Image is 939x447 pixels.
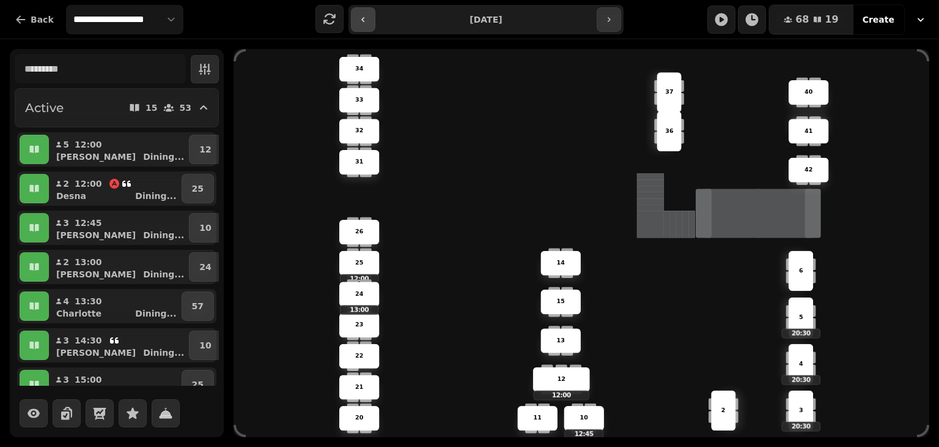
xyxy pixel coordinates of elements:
p: 33 [355,96,363,104]
span: Create [863,15,894,24]
button: 25 [182,370,214,399]
p: 3 [799,406,803,415]
button: 512:00[PERSON_NAME]Dining... [51,135,186,164]
p: 24 [355,290,363,298]
p: 12 [558,375,565,384]
p: [PERSON_NAME] [56,151,136,163]
p: 42 [805,166,812,175]
p: 12:00 [75,138,102,151]
p: 21 [355,383,363,391]
p: 15:00 [75,374,102,386]
p: 6 [799,266,803,275]
p: 14:30 [75,334,102,347]
p: 20:30 [782,423,819,430]
p: 5 [62,138,70,151]
p: 24 [199,261,211,273]
button: 25 [182,174,214,203]
p: Dining ... [143,229,184,241]
p: 13 [557,336,565,345]
p: 31 [355,158,363,167]
p: Charlotte [56,307,101,320]
p: 25 [355,259,363,268]
button: Back [5,5,64,34]
p: 15 [145,103,157,112]
p: 2 [62,256,70,268]
span: Back [31,15,54,24]
p: 12:45 [75,217,102,229]
p: 4 [799,359,803,368]
p: 13:30 [75,295,102,307]
p: Dining ... [143,347,184,359]
p: 57 [192,300,204,312]
p: 20:30 [782,329,819,337]
p: 32 [355,127,363,135]
p: [PERSON_NAME] [56,229,136,241]
button: Create [853,5,904,34]
p: 11 [534,414,542,423]
button: 315:00Timi [51,370,179,399]
p: 36 [665,127,673,135]
p: 12:45 [565,430,603,438]
p: 3 [62,334,70,347]
p: 10 [580,414,588,423]
button: 10 [189,213,221,242]
button: 6819 [769,5,853,34]
p: 14 [557,259,565,268]
p: 13:00 [75,256,102,268]
p: 3 [62,374,70,386]
p: 23 [355,321,363,329]
p: 10 [199,339,211,351]
button: 213:00[PERSON_NAME]Dining... [51,252,186,282]
p: Dining ... [143,151,184,163]
p: 34 [355,65,363,73]
p: 12:00 [75,178,102,190]
h2: Active [25,99,64,116]
button: 12 [189,135,221,164]
p: 37 [665,88,673,97]
button: 24 [189,252,221,282]
p: 20:30 [782,376,819,384]
p: 2 [62,178,70,190]
p: 12 [199,143,211,156]
p: 13:00 [341,306,378,314]
p: 22 [355,352,363,361]
p: 10 [199,222,211,234]
p: 26 [355,228,363,236]
p: [PERSON_NAME] [56,347,136,359]
p: [PERSON_NAME] [56,268,136,280]
button: 10 [189,331,221,360]
p: 25 [192,378,204,391]
p: 3 [62,217,70,229]
button: 212:00DesnaDining... [51,174,179,203]
span: 68 [795,15,809,24]
p: 25 [192,182,204,195]
button: Active1553 [15,88,219,127]
span: 19 [825,15,838,24]
button: 57 [182,291,214,321]
p: Dining ... [135,190,176,202]
p: Dining ... [143,268,184,280]
button: 312:45[PERSON_NAME]Dining... [51,213,186,242]
p: Desna [56,190,86,202]
p: 4 [62,295,70,307]
p: 15 [557,298,565,306]
button: 413:30CharlotteDining... [51,291,179,321]
p: 40 [805,88,812,97]
button: 314:30[PERSON_NAME]Dining... [51,331,186,360]
p: 2 [721,406,726,415]
p: 5 [799,313,803,321]
p: 12:00 [534,391,589,399]
p: 41 [805,127,812,135]
p: Dining ... [135,307,176,320]
p: 20 [355,414,363,423]
p: 53 [180,103,191,112]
